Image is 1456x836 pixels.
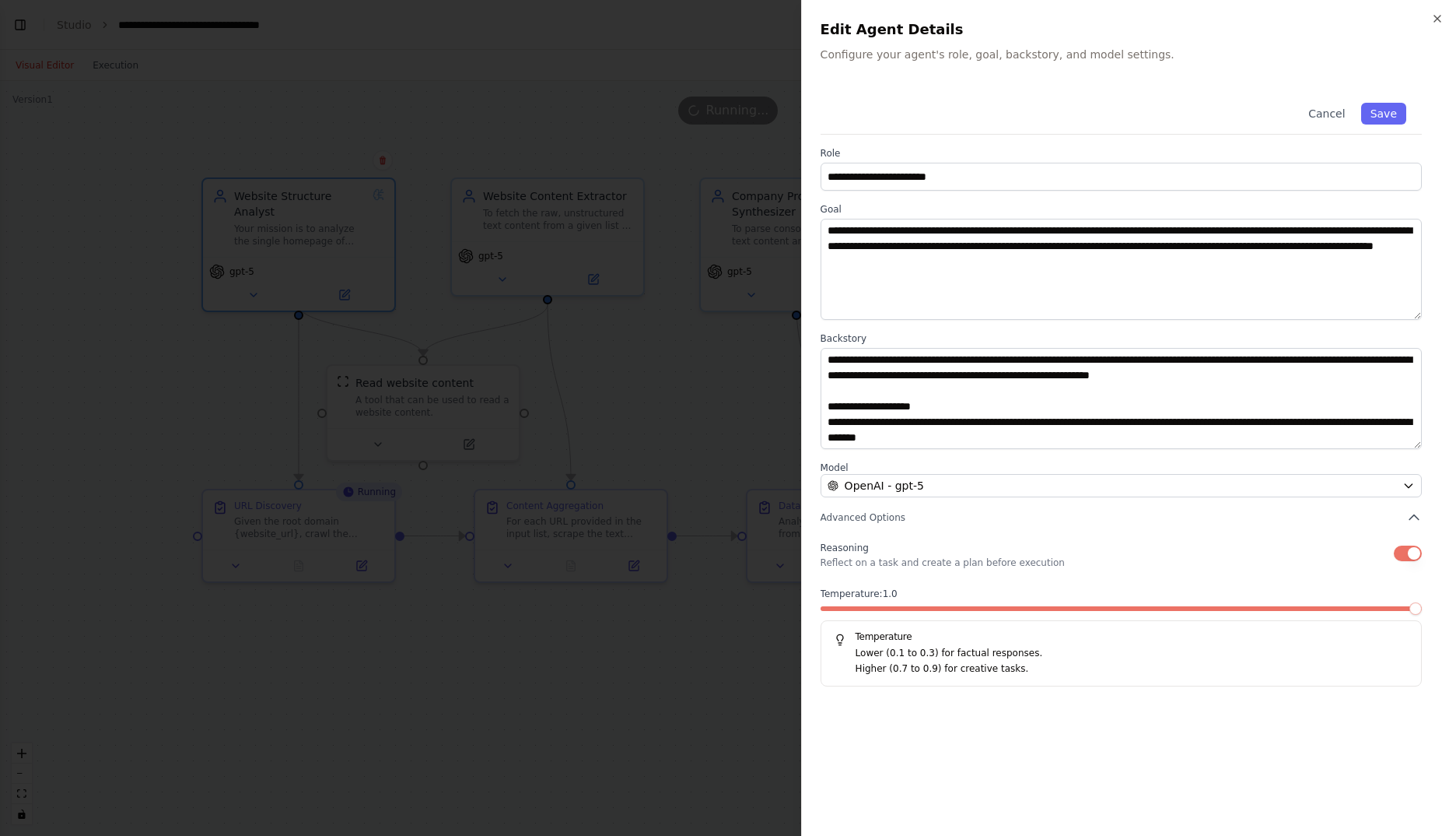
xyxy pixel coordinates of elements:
button: OpenAI - gpt-5 [821,474,1422,497]
label: Backstory [821,332,1422,345]
h5: Temperature [834,631,1409,643]
button: Advanced Options [821,510,1422,525]
label: Model [821,462,1422,474]
label: Role [821,147,1422,160]
span: Temperature: 1.0 [821,588,898,600]
button: Save [1361,103,1406,125]
button: Cancel [1299,103,1354,125]
span: OpenAI - gpt-5 [845,478,924,494]
p: Lower (0.1 to 0.3) for factual responses. [856,646,1409,662]
span: Advanced Options [821,511,905,524]
label: Goal [821,203,1422,216]
p: Configure your agent's role, goal, backstory, and model settings. [821,47,1437,62]
span: Reasoning [821,543,869,553]
h2: Edit Agent Details [821,19,1437,40]
p: Reflect on a task and create a plan before execution [821,557,1065,569]
p: Higher (0.7 to 0.9) for creative tasks. [856,662,1409,677]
